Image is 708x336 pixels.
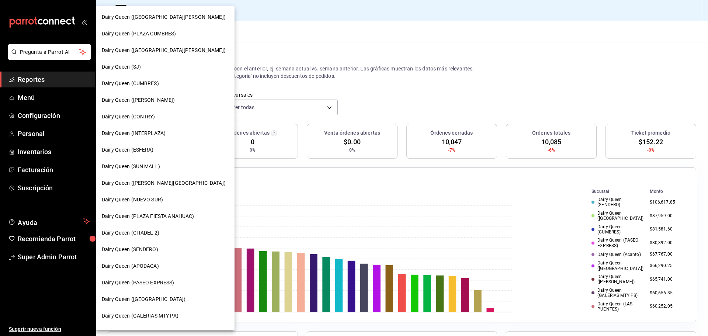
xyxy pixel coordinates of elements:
[102,13,226,21] span: Dairy Queen ([GEOGRAPHIC_DATA][PERSON_NAME])
[102,63,141,71] span: Dairy Queen (SJ)
[96,125,235,142] div: Dairy Queen (INTERPLAZA)
[96,258,235,274] div: Dairy Queen (APODACA)
[96,59,235,75] div: Dairy Queen (SJ)
[96,92,235,108] div: Dairy Queen ([PERSON_NAME])
[102,246,158,253] span: Dairy Queen (SENDERO)
[96,225,235,241] div: Dairy Queen (CITADEL 2)
[96,191,235,208] div: Dairy Queen (NUEVO SUR)
[96,142,235,158] div: Dairy Queen (ESFERA)
[96,291,235,308] div: Dairy Queen ([GEOGRAPHIC_DATA])
[96,308,235,324] div: Dairy Queen (GALERIAS MTY PA)
[102,113,155,121] span: Dairy Queen (CONTRY)
[102,80,159,87] span: Dairy Queen (CUMBRES)
[96,241,235,258] div: Dairy Queen (SENDERO)
[102,30,176,38] span: Dairy Queen (PLAZA CUMBRES)
[96,9,235,25] div: Dairy Queen ([GEOGRAPHIC_DATA][PERSON_NAME])
[96,208,235,225] div: Dairy Queen (PLAZA FIESTA ANAHUAC)
[102,146,154,154] span: Dairy Queen (ESFERA)
[102,96,175,104] span: Dairy Queen ([PERSON_NAME])
[96,274,235,291] div: Dairy Queen (PASEO EXPRESS)
[96,108,235,125] div: Dairy Queen (CONTRY)
[96,158,235,175] div: Dairy Queen (SUN MALL)
[102,295,185,303] span: Dairy Queen ([GEOGRAPHIC_DATA])
[102,129,166,137] span: Dairy Queen (INTERPLAZA)
[102,279,174,287] span: Dairy Queen (PASEO EXPRESS)
[96,175,235,191] div: Dairy Queen ([PERSON_NAME][GEOGRAPHIC_DATA])
[102,312,178,320] span: Dairy Queen (GALERIAS MTY PA)
[96,42,235,59] div: Dairy Queen ([GEOGRAPHIC_DATA][PERSON_NAME])
[96,75,235,92] div: Dairy Queen (CUMBRES)
[102,46,226,54] span: Dairy Queen ([GEOGRAPHIC_DATA][PERSON_NAME])
[96,25,235,42] div: Dairy Queen (PLAZA CUMBRES)
[102,212,194,220] span: Dairy Queen (PLAZA FIESTA ANAHUAC)
[102,229,159,237] span: Dairy Queen (CITADEL 2)
[102,163,160,170] span: Dairy Queen (SUN MALL)
[102,196,163,204] span: Dairy Queen (NUEVO SUR)
[102,179,226,187] span: Dairy Queen ([PERSON_NAME][GEOGRAPHIC_DATA])
[102,262,159,270] span: Dairy Queen (APODACA)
